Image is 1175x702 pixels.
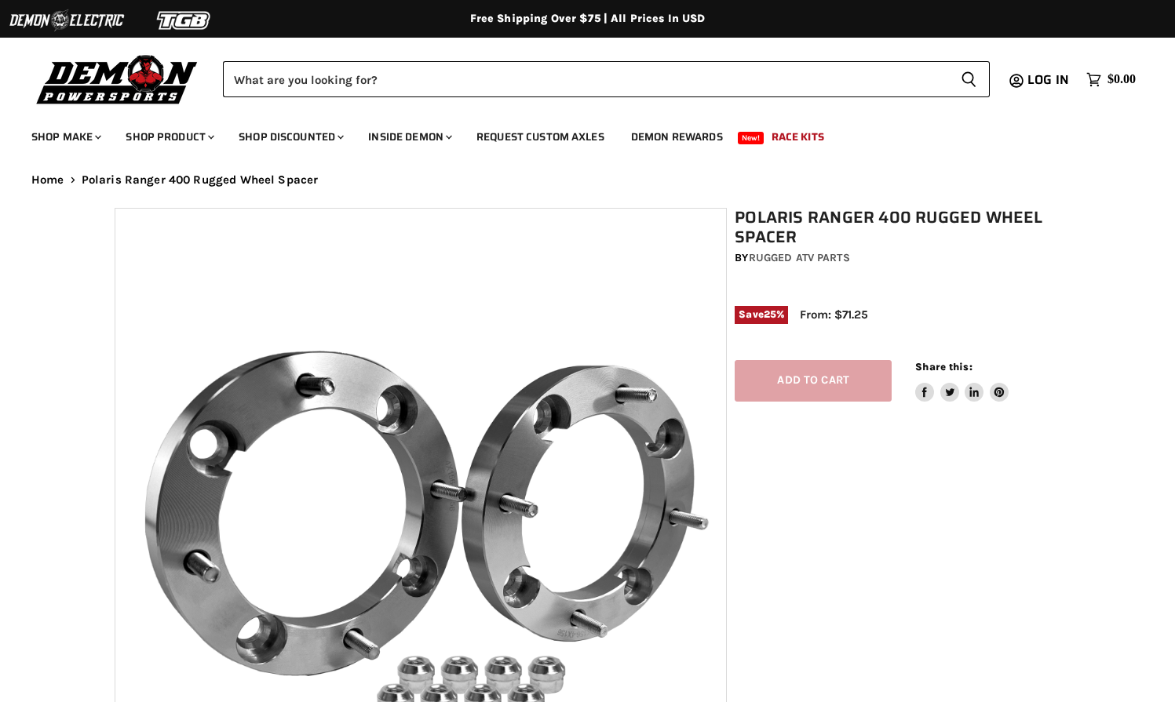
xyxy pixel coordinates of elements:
a: Demon Rewards [619,121,735,153]
a: Log in [1020,73,1078,87]
span: Polaris Ranger 400 Rugged Wheel Spacer [82,173,319,187]
span: Log in [1027,70,1069,89]
h1: Polaris Ranger 400 Rugged Wheel Spacer [735,208,1068,247]
aside: Share this: [915,360,1009,402]
a: Home [31,173,64,187]
a: Inside Demon [356,121,462,153]
span: Save % [735,306,788,323]
img: TGB Logo 2 [126,5,243,35]
span: 25 [764,308,776,320]
img: Demon Electric Logo 2 [8,5,126,35]
span: $0.00 [1107,72,1136,87]
button: Search [948,61,990,97]
ul: Main menu [20,115,1132,153]
a: Shop Make [20,121,111,153]
a: $0.00 [1078,68,1144,91]
a: Rugged ATV Parts [749,251,850,264]
a: Shop Product [114,121,224,153]
a: Request Custom Axles [465,121,616,153]
span: From: $71.25 [800,307,868,322]
form: Product [223,61,990,97]
a: Race Kits [760,121,836,153]
img: Demon Powersports [31,51,203,107]
span: Share this: [915,361,972,373]
input: Search [223,61,948,97]
span: New! [738,132,764,144]
a: Shop Discounted [227,121,353,153]
div: by [735,249,1068,267]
